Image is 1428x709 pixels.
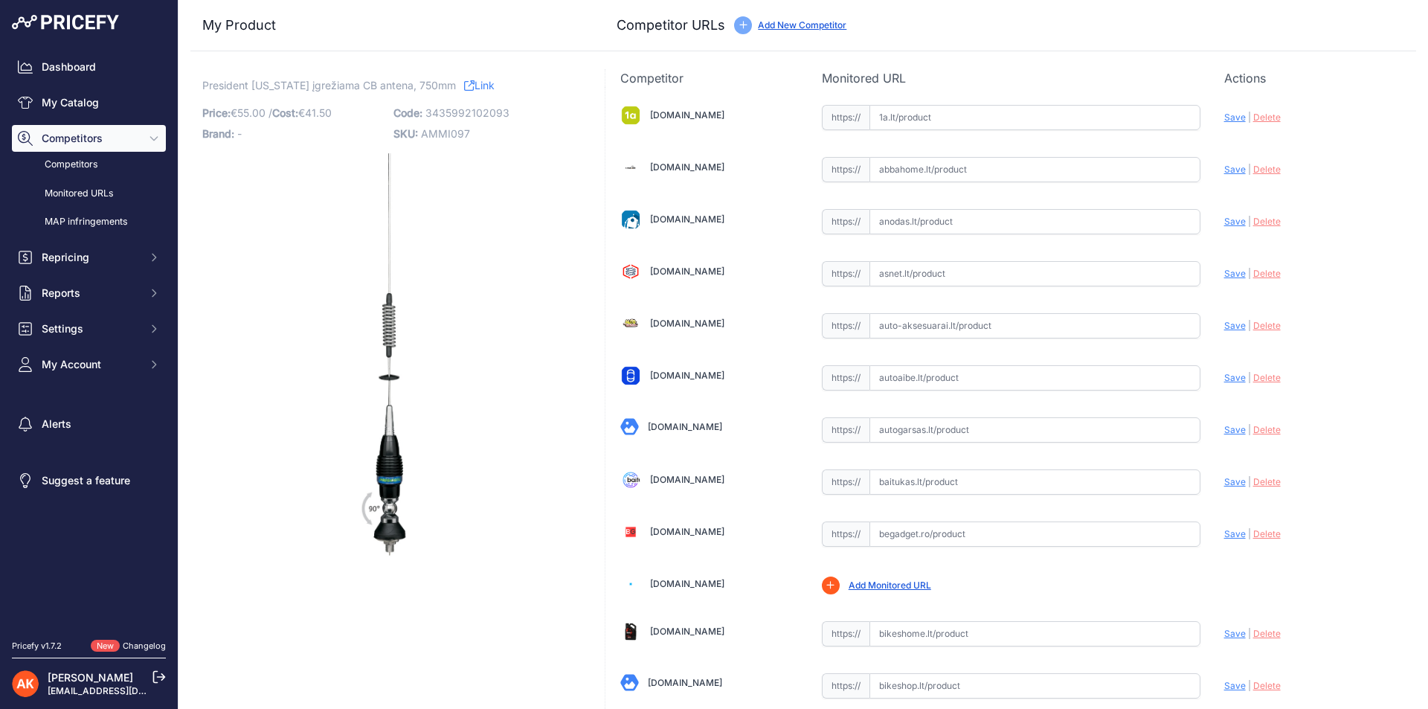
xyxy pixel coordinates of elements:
[1224,112,1246,123] span: Save
[12,125,166,152] button: Competitors
[1253,476,1281,487] span: Delete
[1253,528,1281,539] span: Delete
[650,109,724,121] a: [DOMAIN_NAME]
[1253,112,1281,123] span: Delete
[1248,476,1251,487] span: |
[1224,372,1246,383] span: Save
[1224,216,1246,227] span: Save
[1253,268,1281,279] span: Delete
[869,673,1200,699] input: bikeshop.lt/product
[1248,628,1251,639] span: |
[48,685,203,696] a: [EMAIL_ADDRESS][DOMAIN_NAME]
[202,15,575,36] h3: My Product
[202,103,385,123] p: €
[42,286,139,301] span: Reports
[869,621,1200,647] input: bikeshome.lt/product
[822,209,869,234] span: https://
[1253,164,1281,175] span: Delete
[650,578,724,589] a: [DOMAIN_NAME]
[1253,372,1281,383] span: Delete
[1253,216,1281,227] span: Delete
[421,127,470,140] span: AMMI097
[1248,424,1251,435] span: |
[464,76,495,94] a: Link
[650,266,724,277] a: [DOMAIN_NAME]
[822,621,869,647] span: https://
[849,580,931,591] a: Add Monitored URL
[1253,628,1281,639] span: Delete
[650,318,724,329] a: [DOMAIN_NAME]
[650,214,724,225] a: [DOMAIN_NAME]
[268,106,332,119] span: / €
[822,417,869,443] span: https://
[305,106,332,119] span: 41.50
[12,351,166,378] button: My Account
[12,315,166,342] button: Settings
[42,357,139,372] span: My Account
[822,69,1200,87] p: Monitored URL
[1248,372,1251,383] span: |
[617,15,725,36] h3: Competitor URLs
[1248,112,1251,123] span: |
[869,417,1200,443] input: autogarsas.lt/product
[1253,320,1281,331] span: Delete
[822,469,869,495] span: https://
[12,54,166,622] nav: Sidebar
[869,469,1200,495] input: baitukas.lt/product
[869,261,1200,286] input: asnet.lt/product
[202,106,231,119] span: Price:
[1248,680,1251,691] span: |
[12,280,166,307] button: Reports
[42,250,139,265] span: Repricing
[648,677,722,688] a: [DOMAIN_NAME]
[1248,164,1251,175] span: |
[272,106,298,119] span: Cost:
[620,69,797,87] p: Competitor
[1224,680,1246,691] span: Save
[425,106,509,119] span: 3435992102093
[12,244,166,271] button: Repricing
[91,640,120,652] span: New
[12,54,166,80] a: Dashboard
[822,522,869,547] span: https://
[648,421,722,432] a: [DOMAIN_NAME]
[650,526,724,537] a: [DOMAIN_NAME]
[1248,268,1251,279] span: |
[1248,216,1251,227] span: |
[42,321,139,336] span: Settings
[650,161,724,173] a: [DOMAIN_NAME]
[12,15,119,30] img: Pricefy Logo
[12,640,62,652] div: Pricefy v1.7.2
[1224,476,1246,487] span: Save
[1224,528,1246,539] span: Save
[822,313,869,339] span: https://
[650,474,724,485] a: [DOMAIN_NAME]
[12,152,166,178] a: Competitors
[12,89,166,116] a: My Catalog
[42,131,139,146] span: Competitors
[1224,320,1246,331] span: Save
[822,105,869,130] span: https://
[12,467,166,494] a: Suggest a feature
[869,522,1200,547] input: begadget.ro/product
[822,157,869,182] span: https://
[12,411,166,437] a: Alerts
[1248,320,1251,331] span: |
[1253,424,1281,435] span: Delete
[869,313,1200,339] input: auto-aksesuarai.lt/product
[650,370,724,381] a: [DOMAIN_NAME]
[822,365,869,391] span: https://
[869,365,1200,391] input: autoaibe.lt/product
[1224,424,1246,435] span: Save
[1224,628,1246,639] span: Save
[1248,528,1251,539] span: |
[237,127,242,140] span: -
[393,106,422,119] span: Code:
[869,157,1200,182] input: abbahome.lt/product
[393,127,418,140] span: SKU:
[1253,680,1281,691] span: Delete
[869,105,1200,130] input: 1a.lt/product
[822,673,869,699] span: https://
[202,127,234,140] span: Brand:
[123,641,166,651] a: Changelog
